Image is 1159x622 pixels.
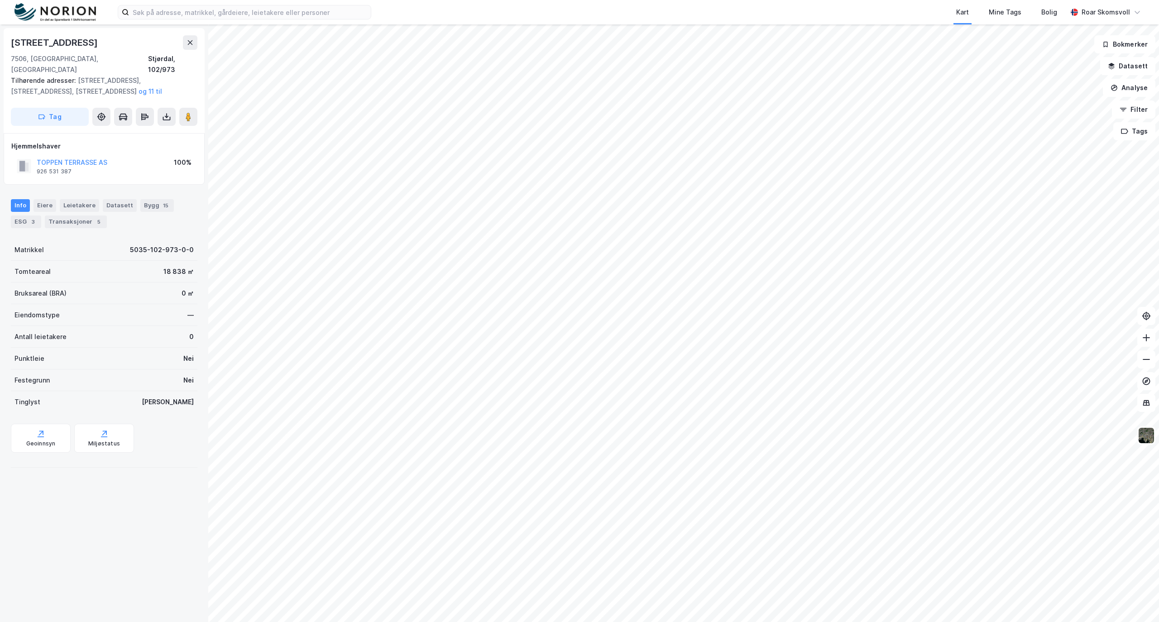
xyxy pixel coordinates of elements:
[11,215,41,228] div: ESG
[142,397,194,407] div: [PERSON_NAME]
[26,440,56,447] div: Geoinnsyn
[183,353,194,364] div: Nei
[174,157,192,168] div: 100%
[187,310,194,321] div: —
[140,199,174,212] div: Bygg
[989,7,1021,18] div: Mine Tags
[1041,7,1057,18] div: Bolig
[14,288,67,299] div: Bruksareal (BRA)
[45,215,107,228] div: Transaksjoner
[1113,122,1155,140] button: Tags
[14,266,51,277] div: Tomteareal
[11,77,78,84] span: Tilhørende adresser:
[88,440,120,447] div: Miljøstatus
[37,168,72,175] div: 926 531 387
[1112,100,1155,119] button: Filter
[11,75,190,97] div: [STREET_ADDRESS], [STREET_ADDRESS], [STREET_ADDRESS]
[1100,57,1155,75] button: Datasett
[129,5,371,19] input: Søk på adresse, matrikkel, gårdeiere, leietakere eller personer
[11,199,30,212] div: Info
[956,7,969,18] div: Kart
[14,310,60,321] div: Eiendomstype
[14,331,67,342] div: Antall leietakere
[161,201,170,210] div: 15
[1138,427,1155,444] img: 9k=
[14,397,40,407] div: Tinglyst
[14,3,96,22] img: norion-logo.80e7a08dc31c2e691866.png
[163,266,194,277] div: 18 838 ㎡
[11,35,100,50] div: [STREET_ADDRESS]
[182,288,194,299] div: 0 ㎡
[1103,79,1155,97] button: Analyse
[14,375,50,386] div: Festegrunn
[29,217,38,226] div: 3
[11,141,197,152] div: Hjemmelshaver
[60,199,99,212] div: Leietakere
[11,53,148,75] div: 7506, [GEOGRAPHIC_DATA], [GEOGRAPHIC_DATA]
[14,353,44,364] div: Punktleie
[11,108,89,126] button: Tag
[1094,35,1155,53] button: Bokmerker
[94,217,103,226] div: 5
[130,244,194,255] div: 5035-102-973-0-0
[103,199,137,212] div: Datasett
[1082,7,1130,18] div: Roar Skomsvoll
[14,244,44,255] div: Matrikkel
[34,199,56,212] div: Eiere
[189,331,194,342] div: 0
[148,53,197,75] div: Stjørdal, 102/973
[1114,579,1159,622] iframe: Chat Widget
[183,375,194,386] div: Nei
